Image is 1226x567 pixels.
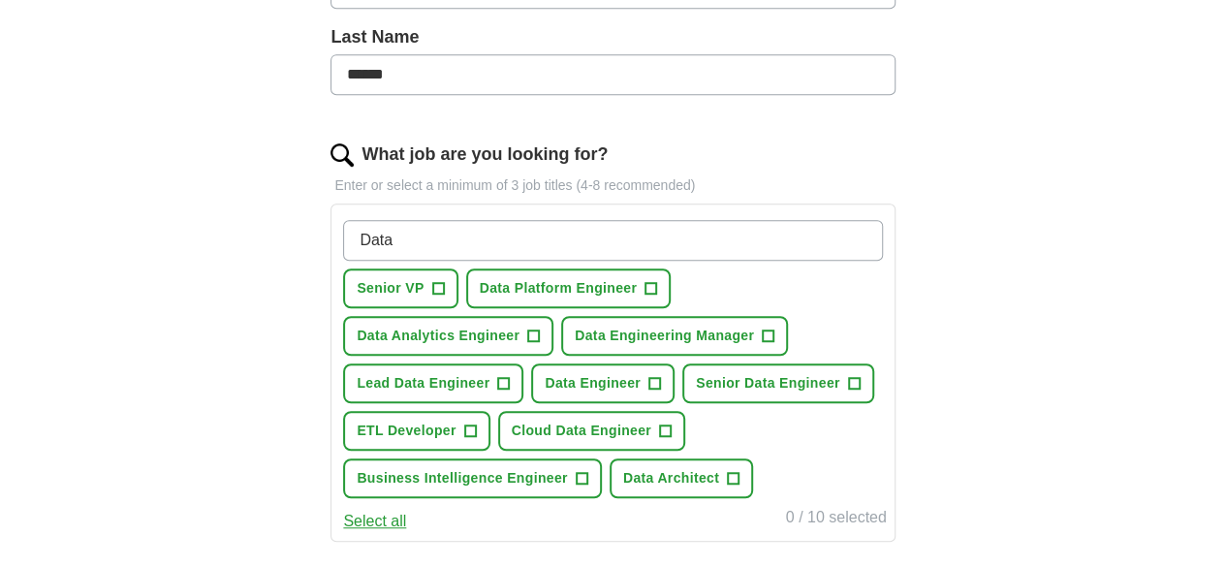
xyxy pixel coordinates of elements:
p: Enter or select a minimum of 3 job titles (4-8 recommended) [330,175,895,196]
button: Data Architect [610,458,753,498]
span: Data Architect [623,468,719,488]
button: Cloud Data Engineer [498,411,685,451]
button: Select all [343,510,406,533]
span: Data Analytics Engineer [357,326,519,346]
button: Data Platform Engineer [466,268,672,308]
div: 0 / 10 selected [786,506,887,533]
button: Senior VP [343,268,457,308]
span: Senior VP [357,278,424,299]
span: Data Engineering Manager [575,326,754,346]
span: Business Intelligence Engineer [357,468,567,488]
span: Lead Data Engineer [357,373,489,394]
button: Data Engineer [531,363,675,403]
button: Data Analytics Engineer [343,316,553,356]
span: ETL Developer [357,421,456,441]
label: Last Name [330,24,895,50]
button: Data Engineering Manager [561,316,788,356]
span: Data Engineer [545,373,641,394]
label: What job are you looking for? [362,142,608,168]
span: Data Platform Engineer [480,278,638,299]
button: Senior Data Engineer [682,363,874,403]
img: search.png [330,143,354,167]
button: Lead Data Engineer [343,363,523,403]
input: Type a job title and press enter [343,220,882,261]
span: Cloud Data Engineer [512,421,651,441]
button: ETL Developer [343,411,489,451]
button: Business Intelligence Engineer [343,458,601,498]
span: Senior Data Engineer [696,373,840,394]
